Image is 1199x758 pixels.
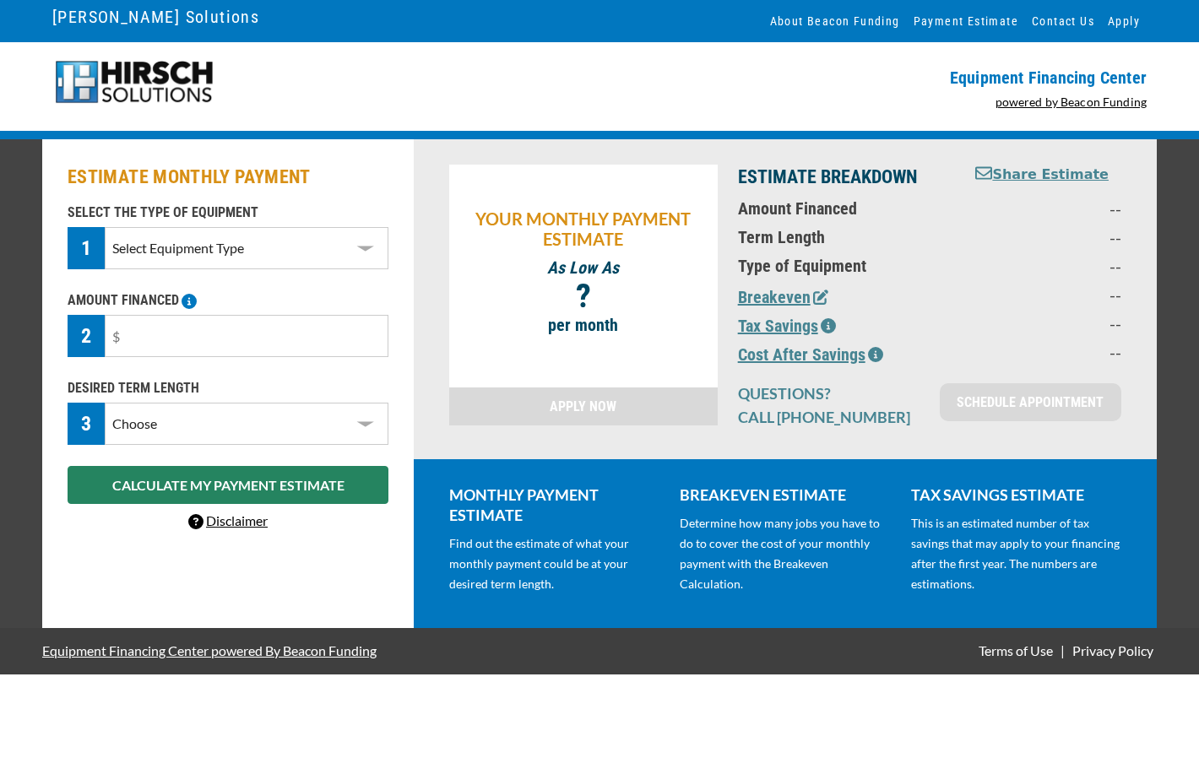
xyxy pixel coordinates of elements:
[68,378,388,398] p: DESIRED TERM LENGTH
[974,313,1121,333] p: --
[975,165,1109,186] button: Share Estimate
[458,286,709,306] p: ?
[974,227,1121,247] p: --
[738,227,953,247] p: Term Length
[738,284,828,310] button: Breakeven
[610,68,1147,88] p: Equipment Financing Center
[68,403,105,445] div: 3
[911,513,1121,594] p: This is an estimated number of tax savings that may apply to your financing after the first year....
[68,165,388,190] h2: ESTIMATE MONTHLY PAYMENT
[449,533,659,594] p: Find out the estimate of what your monthly payment could be at your desired term length.
[68,290,388,311] p: AMOUNT FINANCED
[1061,642,1065,658] span: |
[738,198,953,219] p: Amount Financed
[974,256,1121,276] p: --
[738,342,883,367] button: Cost After Savings
[42,630,377,671] a: Equipment Financing Center powered By Beacon Funding
[68,466,388,504] button: CALCULATE MY PAYMENT ESTIMATE
[738,256,953,276] p: Type of Equipment
[738,407,920,427] p: CALL [PHONE_NUMBER]
[458,315,709,335] p: per month
[974,342,1121,362] p: --
[974,198,1121,219] p: --
[52,3,259,31] a: [PERSON_NAME] Solutions
[1069,642,1157,658] a: Privacy Policy
[975,642,1056,658] a: Terms of Use
[449,387,718,425] a: APPLY NOW
[188,512,268,528] a: Disclaimer
[68,203,388,223] p: SELECT THE TYPE OF EQUIPMENT
[680,513,890,594] p: Determine how many jobs you have to do to cover the cost of your monthly payment with the Breakev...
[68,315,105,357] div: 2
[738,383,920,403] p: QUESTIONS?
[680,485,890,505] p: BREAKEVEN ESTIMATE
[458,257,709,278] p: As Low As
[738,165,953,190] p: ESTIMATE BREAKDOWN
[68,227,105,269] div: 1
[52,59,215,106] img: Hirsch-logo-55px.png
[940,383,1121,421] a: SCHEDULE APPOINTMENT
[449,485,659,525] p: MONTHLY PAYMENT ESTIMATE
[996,95,1147,109] a: powered by Beacon Funding
[458,208,709,249] p: YOUR MONTHLY PAYMENT ESTIMATE
[738,313,836,338] button: Tax Savings
[105,315,388,357] input: $
[974,284,1121,305] p: --
[911,485,1121,505] p: TAX SAVINGS ESTIMATE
